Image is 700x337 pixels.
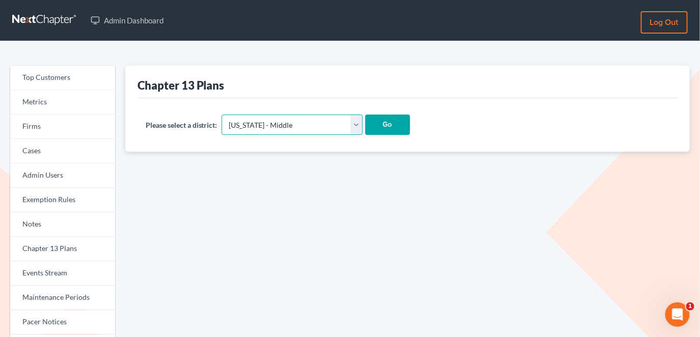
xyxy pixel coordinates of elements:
[10,188,115,212] a: Exemption Rules
[10,163,115,188] a: Admin Users
[686,302,694,311] span: 1
[641,11,688,34] a: Log out
[10,115,115,139] a: Firms
[10,139,115,163] a: Cases
[665,302,690,327] iframe: Intercom live chat
[10,66,115,90] a: Top Customers
[146,120,218,130] label: Please select a district:
[10,286,115,310] a: Maintenance Periods
[10,261,115,286] a: Events Stream
[86,11,169,30] a: Admin Dashboard
[10,310,115,334] a: Pacer Notices
[10,90,115,115] a: Metrics
[10,237,115,261] a: Chapter 13 Plans
[138,78,225,93] div: Chapter 13 Plans
[10,212,115,237] a: Notes
[365,115,410,135] input: Go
